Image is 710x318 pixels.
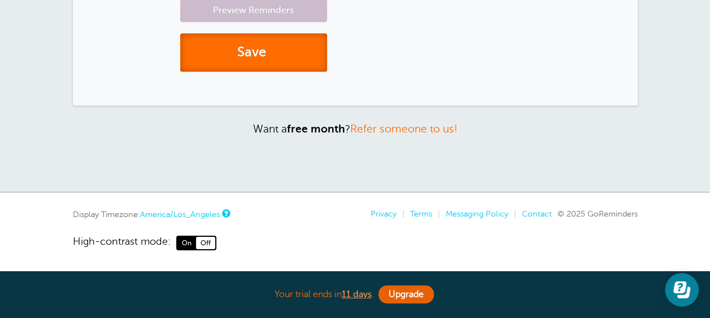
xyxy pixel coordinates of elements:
li: | [432,209,440,219]
a: Terms [410,209,432,218]
p: Want a ? [73,122,638,135]
a: High-contrast mode: On Off [73,236,638,250]
span: Off [196,237,215,249]
iframe: Resource center [665,273,699,307]
li: | [397,209,404,219]
a: Refer someone to us! [350,123,458,135]
span: © 2025 GoReminders [557,209,638,218]
a: Privacy [371,209,397,218]
div: Display Timezone: [73,209,229,219]
li: | [508,209,516,219]
a: This is the timezone being used to display dates and times to you on this device. Click the timez... [222,210,229,217]
div: Your trial ends in . [73,282,638,307]
strong: free month [287,123,345,135]
a: 11 days [342,289,372,299]
span: On [177,237,196,249]
a: Messaging Policy [446,209,508,218]
span: High-contrast mode: [73,236,171,250]
a: Contact [522,209,552,218]
a: Upgrade [378,285,434,303]
button: Save [180,33,327,72]
a: America/Los_Angeles [140,210,220,219]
